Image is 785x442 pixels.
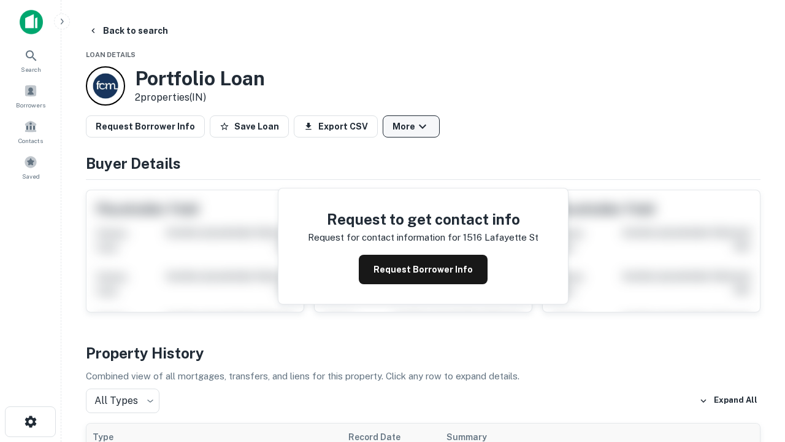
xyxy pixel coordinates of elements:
p: 2 properties (IN) [135,90,265,105]
span: Loan Details [86,51,136,58]
a: Borrowers [4,79,58,112]
a: Search [4,44,58,77]
p: Combined view of all mortgages, transfers, and liens for this property. Click any row to expand d... [86,369,760,384]
h4: Request to get contact info [308,208,538,230]
h4: Buyer Details [86,152,760,174]
button: Request Borrower Info [359,255,488,284]
a: Saved [4,150,58,184]
span: Borrowers [16,100,45,110]
span: Contacts [18,136,43,145]
div: All Types [86,389,159,413]
span: Search [21,64,41,74]
h4: Property History [86,342,760,364]
button: Back to search [83,20,173,42]
img: capitalize-icon.png [20,10,43,34]
a: Contacts [4,115,58,148]
iframe: Chat Widget [724,304,785,363]
p: Request for contact information for [308,230,461,245]
button: Save Loan [210,115,289,138]
h3: Portfolio Loan [135,67,265,90]
p: 1516 lafayette st [463,230,538,245]
span: Saved [22,171,40,181]
button: Export CSV [294,115,378,138]
button: More [383,115,440,138]
button: Request Borrower Info [86,115,205,138]
button: Expand All [696,392,760,410]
